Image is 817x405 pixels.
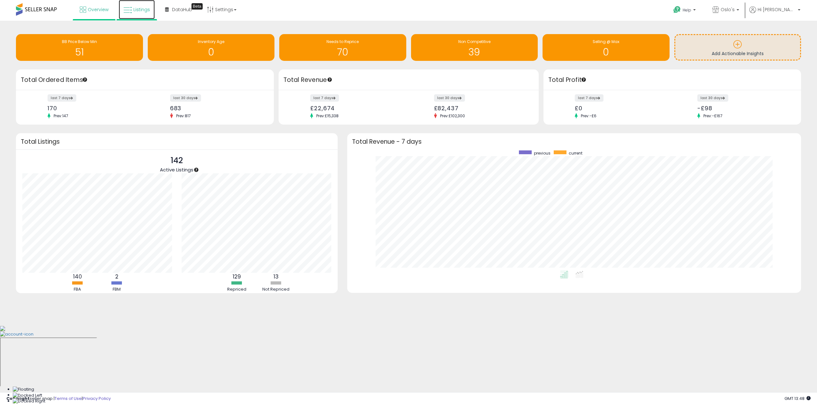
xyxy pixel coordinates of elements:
[282,47,403,57] h1: 70
[313,113,342,119] span: Prev: £15,338
[279,34,406,61] a: Needs to Reprice 70
[191,3,203,10] div: Tooltip anchor
[697,105,790,112] div: -£98
[326,39,359,44] span: Needs to Reprice
[233,273,241,280] b: 129
[198,39,224,44] span: Inventory Age
[170,105,263,112] div: 683
[675,35,800,60] a: Add Actionable Insights
[88,6,109,13] span: Overview
[310,105,404,112] div: £22,674
[193,167,199,173] div: Tooltip anchor
[310,94,339,102] label: last 7 days
[578,113,600,119] span: Prev: -£6
[16,34,143,61] a: BB Price Below Min 51
[82,77,88,83] div: Tooltip anchor
[274,273,279,280] b: 13
[575,105,667,112] div: £0
[218,286,256,293] div: Repriced
[575,94,603,102] label: last 7 days
[48,105,140,112] div: 170
[721,6,735,13] span: Oslo's
[13,398,45,404] img: Docked Right
[697,94,728,102] label: last 30 days
[581,77,587,83] div: Tooltip anchor
[173,113,194,119] span: Prev: 817
[434,105,528,112] div: £82,437
[160,155,193,167] p: 142
[257,286,295,293] div: Not Repriced
[48,94,76,102] label: last 7 days
[543,34,670,61] a: Selling @ Max 0
[50,113,71,119] span: Prev: 147
[148,34,275,61] a: Inventory Age 0
[673,6,681,14] i: Get Help
[434,94,465,102] label: last 30 days
[352,139,797,144] h3: Total Revenue - 7 days
[151,47,272,57] h1: 0
[700,113,726,119] span: Prev: -£167
[458,39,491,44] span: Non Competitive
[160,166,193,173] span: Active Listings
[546,47,666,57] h1: 0
[172,6,192,13] span: DataHub
[327,77,333,83] div: Tooltip anchor
[569,150,582,156] span: current
[133,6,150,13] span: Listings
[19,47,140,57] h1: 51
[73,273,82,280] b: 140
[62,39,97,44] span: BB Price Below Min
[749,6,800,21] a: Hi [PERSON_NAME]
[668,1,702,21] a: Help
[283,76,534,84] h3: Total Revenue
[548,76,797,84] h3: Total Profit
[411,34,538,61] a: Non Competitive 39
[115,273,118,280] b: 2
[170,94,201,102] label: last 30 days
[98,286,136,293] div: FBM
[534,150,551,156] span: previous
[437,113,468,119] span: Prev: £102,300
[21,76,269,84] h3: Total Ordered Items
[712,50,764,57] span: Add Actionable Insights
[758,6,796,13] span: Hi [PERSON_NAME]
[593,39,619,44] span: Selling @ Max
[683,7,691,13] span: Help
[414,47,535,57] h1: 39
[21,139,333,144] h3: Total Listings
[58,286,97,293] div: FBA
[13,387,34,393] img: Floating
[13,393,42,399] img: Docked Left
